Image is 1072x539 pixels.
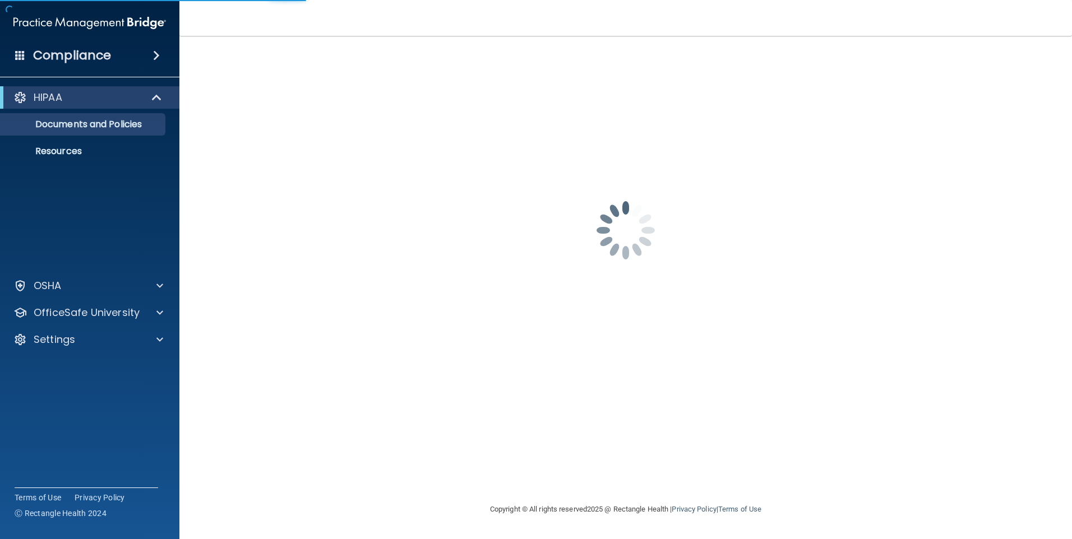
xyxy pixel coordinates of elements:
[570,174,682,286] img: spinner.e123f6fc.gif
[718,505,761,513] a: Terms of Use
[15,492,61,503] a: Terms of Use
[672,505,716,513] a: Privacy Policy
[13,279,163,292] a: OSHA
[15,508,107,519] span: Ⓒ Rectangle Health 2024
[34,333,75,346] p: Settings
[13,333,163,346] a: Settings
[33,48,111,63] h4: Compliance
[421,491,830,527] div: Copyright © All rights reserved 2025 @ Rectangle Health | |
[34,91,62,104] p: HIPAA
[13,306,163,319] a: OfficeSafe University
[34,279,62,292] p: OSHA
[34,306,140,319] p: OfficeSafe University
[7,119,160,130] p: Documents and Policies
[75,492,125,503] a: Privacy Policy
[13,12,166,34] img: PMB logo
[7,146,160,157] p: Resources
[13,91,163,104] a: HIPAA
